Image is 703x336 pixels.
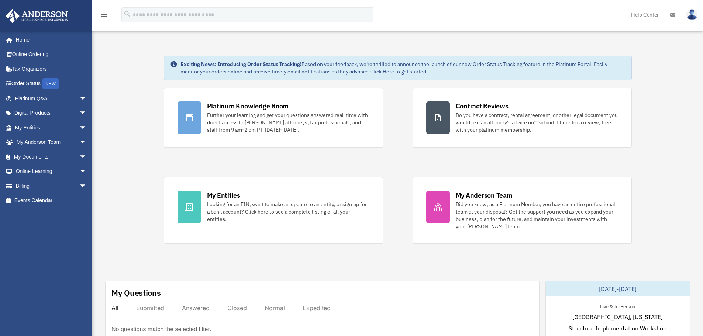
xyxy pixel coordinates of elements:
i: menu [100,10,108,19]
img: User Pic [686,9,697,20]
img: Anderson Advisors Platinum Portal [3,9,70,23]
a: Home [5,32,94,47]
a: My Entitiesarrow_drop_down [5,120,98,135]
div: Platinum Knowledge Room [207,101,289,111]
div: NEW [42,78,59,89]
span: arrow_drop_down [79,91,94,106]
a: Events Calendar [5,193,98,208]
a: My Anderson Teamarrow_drop_down [5,135,98,150]
div: Answered [182,304,210,312]
a: Online Ordering [5,47,98,62]
div: My Anderson Team [456,191,513,200]
div: Closed [227,304,247,312]
a: Click Here to get started! [370,68,428,75]
span: Structure Implementation Workshop [569,324,666,333]
a: Contract Reviews Do you have a contract, rental agreement, or other legal document you would like... [413,88,632,148]
a: My Documentsarrow_drop_down [5,149,98,164]
span: arrow_drop_down [79,179,94,194]
span: arrow_drop_down [79,164,94,179]
div: All [111,304,118,312]
a: Online Learningarrow_drop_down [5,164,98,179]
span: arrow_drop_down [79,120,94,135]
div: My Entities [207,191,240,200]
a: menu [100,13,108,19]
div: Submitted [136,304,164,312]
span: arrow_drop_down [79,135,94,150]
a: My Entities Looking for an EIN, want to make an update to an entity, or sign up for a bank accoun... [164,177,383,244]
div: My Questions [111,287,161,298]
a: Order StatusNEW [5,76,98,91]
div: Looking for an EIN, want to make an update to an entity, or sign up for a bank account? Click her... [207,201,369,223]
div: Do you have a contract, rental agreement, or other legal document you would like an attorney's ad... [456,111,618,134]
div: Contract Reviews [456,101,509,111]
a: Tax Organizers [5,62,98,76]
div: Did you know, as a Platinum Member, you have an entire professional team at your disposal? Get th... [456,201,618,230]
a: Billingarrow_drop_down [5,179,98,193]
strong: Exciting News: Introducing Order Status Tracking! [180,61,301,67]
a: My Anderson Team Did you know, as a Platinum Member, you have an entire professional team at your... [413,177,632,244]
a: Platinum Q&Aarrow_drop_down [5,91,98,106]
span: [GEOGRAPHIC_DATA], [US_STATE] [572,312,663,321]
a: Digital Productsarrow_drop_down [5,106,98,121]
div: Live & In-Person [594,302,641,310]
p: No questions match the selected filter. [111,324,211,335]
div: Expedited [303,304,331,312]
a: Platinum Knowledge Room Further your learning and get your questions answered real-time with dire... [164,88,383,148]
div: [DATE]-[DATE] [546,281,690,296]
i: search [123,10,131,18]
span: arrow_drop_down [79,149,94,164]
span: arrow_drop_down [79,106,94,121]
div: Further your learning and get your questions answered real-time with direct access to [PERSON_NAM... [207,111,369,134]
div: Normal [265,304,285,312]
div: Based on your feedback, we're thrilled to announce the launch of our new Order Status Tracking fe... [180,60,626,75]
